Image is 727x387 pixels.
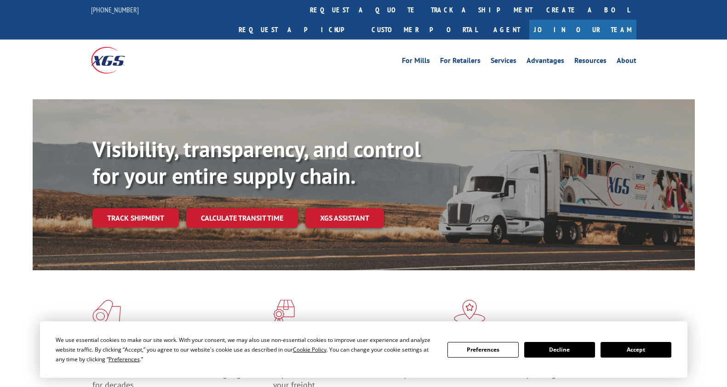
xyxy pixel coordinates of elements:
[305,208,384,228] a: XGS ASSISTANT
[232,20,365,40] a: Request a pickup
[524,342,595,358] button: Decline
[109,355,140,363] span: Preferences
[402,57,430,67] a: For Mills
[601,342,671,358] button: Accept
[617,57,636,67] a: About
[574,57,607,67] a: Resources
[273,300,295,324] img: xgs-icon-focused-on-flooring-red
[92,300,121,324] img: xgs-icon-total-supply-chain-intelligence-red
[447,342,518,358] button: Preferences
[529,20,636,40] a: Join Our Team
[293,346,326,353] span: Cookie Policy
[484,20,529,40] a: Agent
[365,20,484,40] a: Customer Portal
[92,208,179,228] a: Track shipment
[440,57,481,67] a: For Retailers
[91,5,139,14] a: [PHONE_NUMBER]
[40,321,687,378] div: Cookie Consent Prompt
[92,135,421,190] b: Visibility, transparency, and control for your entire supply chain.
[186,208,298,228] a: Calculate transit time
[454,300,486,324] img: xgs-icon-flagship-distribution-model-red
[491,57,516,67] a: Services
[56,335,436,364] div: We use essential cookies to make our site work. With your consent, we may also use non-essential ...
[527,57,564,67] a: Advantages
